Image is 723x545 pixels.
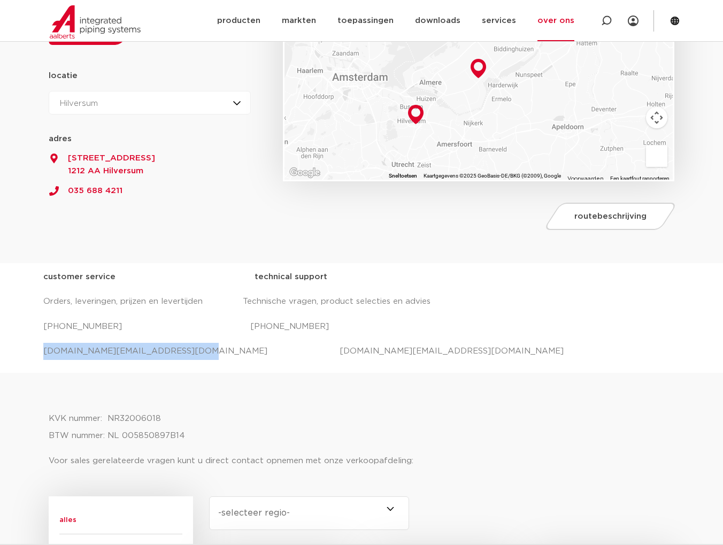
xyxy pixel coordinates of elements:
p: [DOMAIN_NAME][EMAIL_ADDRESS][DOMAIN_NAME] [DOMAIN_NAME][EMAIL_ADDRESS][DOMAIN_NAME] [43,343,680,360]
p: [PHONE_NUMBER] [PHONE_NUMBER] [43,318,680,335]
a: contact [46,20,138,45]
p: Voor sales gerelateerde vragen kunt u direct contact opnemen met onze verkoopafdeling: [49,452,674,470]
span: alles [59,507,182,534]
span: routebeschrijving [574,212,647,220]
span: Kaartgegevens ©2025 GeoBasis-DE/BKG (©2009), Google [424,173,561,179]
img: Google [287,166,322,180]
strong: customer service technical support [43,273,327,281]
span: Hilversum [60,99,98,108]
button: Bedieningsopties voor de kaartweergave [646,107,667,128]
a: Dit gebied openen in Google Maps (er wordt een nieuw venster geopend) [287,166,322,180]
button: Sleep Pegman de kaart op om Street View te openen [646,145,667,167]
a: routebeschrijving [543,203,678,230]
button: Sneltoetsen [389,172,417,180]
strong: locatie [49,72,78,80]
a: Voorwaarden [567,176,604,181]
p: KVK nummer: NR32006018 BTW nummer: NL 005850897B14 [49,410,674,444]
p: Orders, leveringen, prijzen en levertijden Technische vragen, product selecties en advies [43,293,680,310]
a: Een kaartfout rapporteren [610,175,670,181]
